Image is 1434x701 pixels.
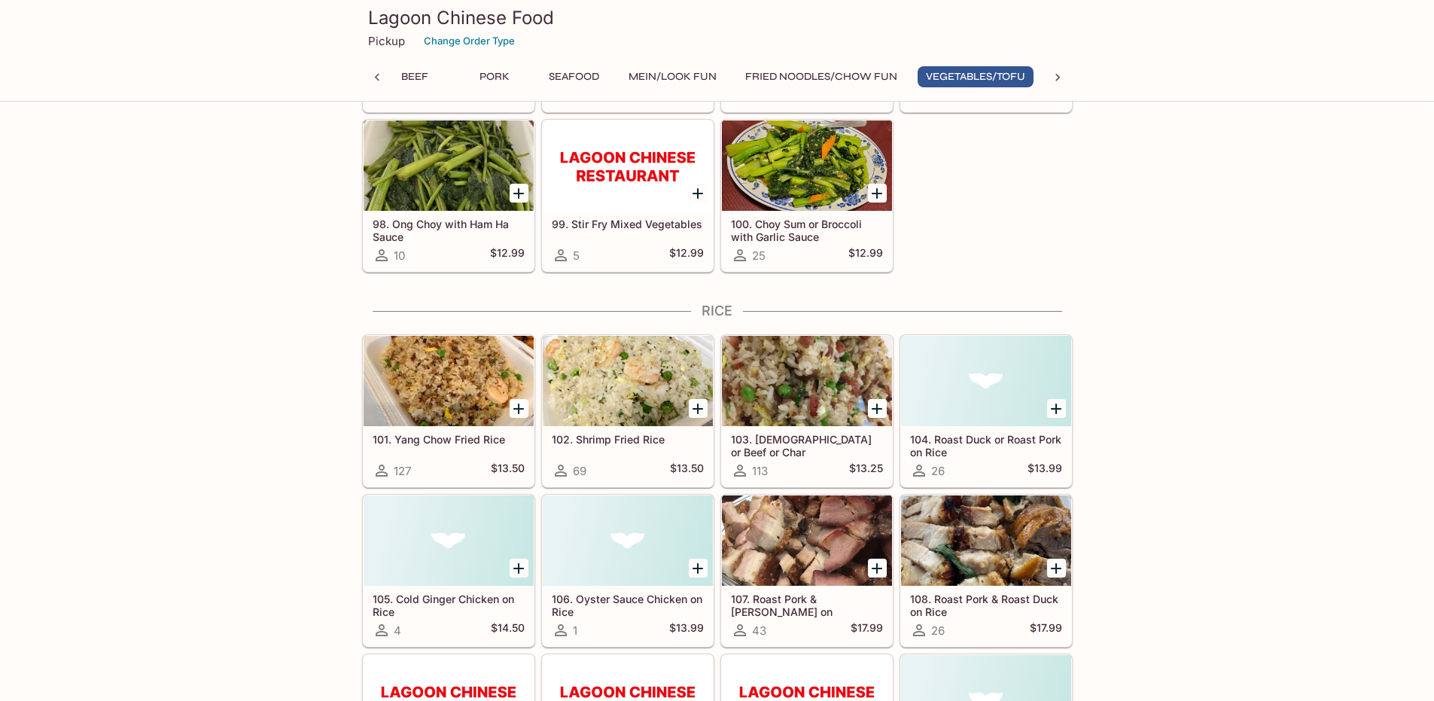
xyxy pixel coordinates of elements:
div: 103. Chick or Beef or Char Siu Fried Rice [722,336,892,426]
h5: 103. [DEMOGRAPHIC_DATA] or Beef or Char [PERSON_NAME] [PERSON_NAME] [731,433,883,458]
span: 10 [394,248,405,263]
h5: 99. Stir Fry Mixed Vegetables [552,218,704,230]
span: 26 [931,623,945,638]
span: 4 [394,623,401,638]
h5: $13.99 [1028,462,1062,480]
button: Vegetables/Tofu [918,66,1034,87]
span: 43 [752,623,766,638]
h5: $13.25 [849,462,883,480]
button: Mein/Look Fun [620,66,725,87]
button: Add 100. Choy Sum or Broccoli with Garlic Sauce [868,184,887,203]
button: Add 103. Chick or Beef or Char Siu Fried Rice [868,399,887,418]
button: Seafood [540,66,608,87]
a: 103. [DEMOGRAPHIC_DATA] or Beef or Char [PERSON_NAME] [PERSON_NAME]113$13.25 [721,335,893,487]
button: Add 99. Stir Fry Mixed Vegetables [689,184,708,203]
button: Change Order Type [417,29,522,53]
h5: 105. Cold Ginger Chicken on Rice [373,593,525,617]
span: 69 [573,464,586,478]
button: Add 101. Yang Chow Fried Rice [510,399,528,418]
div: 101. Yang Chow Fried Rice [364,336,534,426]
h5: $13.99 [669,621,704,639]
h5: 106. Oyster Sauce Chicken on Rice [552,593,704,617]
div: 105. Cold Ginger Chicken on Rice [364,495,534,586]
a: 102. Shrimp Fried Rice69$13.50 [542,335,714,487]
h5: 100. Choy Sum or Broccoli with Garlic Sauce [731,218,883,242]
h5: 107. Roast Pork & [PERSON_NAME] on [PERSON_NAME] [731,593,883,617]
h5: $12.99 [669,246,704,264]
div: 100. Choy Sum or Broccoli with Garlic Sauce [722,120,892,211]
h5: $13.50 [491,462,525,480]
a: 107. Roast Pork & [PERSON_NAME] on [PERSON_NAME]43$17.99 [721,495,893,647]
div: 107. Roast Pork & Char Siu on Rice [722,495,892,586]
a: 101. Yang Chow Fried Rice127$13.50 [363,335,534,487]
span: 113 [752,464,768,478]
div: 108. Roast Pork & Roast Duck on Rice [901,495,1071,586]
h5: $17.99 [1030,621,1062,639]
span: 1 [573,623,577,638]
a: 106. Oyster Sauce Chicken on Rice1$13.99 [542,495,714,647]
h5: $17.99 [851,621,883,639]
button: Add 102. Shrimp Fried Rice [689,399,708,418]
div: 106. Oyster Sauce Chicken on Rice [543,495,713,586]
button: Add 108. Roast Pork & Roast Duck on Rice [1047,559,1066,578]
span: 25 [752,248,766,263]
span: 5 [573,248,580,263]
button: Add 98. Ong Choy with Ham Ha Sauce [510,184,528,203]
h5: $14.50 [491,621,525,639]
p: Pickup [368,34,405,48]
a: 104. Roast Duck or Roast Pork on Rice26$13.99 [900,335,1072,487]
button: Add 104. Roast Duck or Roast Pork on Rice [1047,399,1066,418]
a: 108. Roast Pork & Roast Duck on Rice26$17.99 [900,495,1072,647]
div: 99. Stir Fry Mixed Vegetables [543,120,713,211]
h5: 108. Roast Pork & Roast Duck on Rice [910,593,1062,617]
a: 100. Choy Sum or Broccoli with Garlic Sauce25$12.99 [721,120,893,272]
div: 104. Roast Duck or Roast Pork on Rice [901,336,1071,426]
button: Add 106. Oyster Sauce Chicken on Rice [689,559,708,578]
div: 98. Ong Choy with Ham Ha Sauce [364,120,534,211]
a: 105. Cold Ginger Chicken on Rice4$14.50 [363,495,534,647]
h5: $13.50 [670,462,704,480]
h5: 98. Ong Choy with Ham Ha Sauce [373,218,525,242]
div: 102. Shrimp Fried Rice [543,336,713,426]
h5: $12.99 [490,246,525,264]
button: Beef [381,66,449,87]
h5: 102. Shrimp Fried Rice [552,433,704,446]
a: 98. Ong Choy with Ham Ha Sauce10$12.99 [363,120,534,272]
h5: $12.99 [848,246,883,264]
span: 26 [931,464,945,478]
a: 99. Stir Fry Mixed Vegetables5$12.99 [542,120,714,272]
button: Add 107. Roast Pork & Char Siu on Rice [868,559,887,578]
h3: Lagoon Chinese Food [368,6,1067,29]
span: 127 [394,464,411,478]
h5: 104. Roast Duck or Roast Pork on Rice [910,433,1062,458]
h5: 101. Yang Chow Fried Rice [373,433,525,446]
button: Fried Noodles/Chow Fun [737,66,906,87]
button: Pork [461,66,528,87]
button: Add 105. Cold Ginger Chicken on Rice [510,559,528,578]
h4: Rice [362,303,1073,319]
